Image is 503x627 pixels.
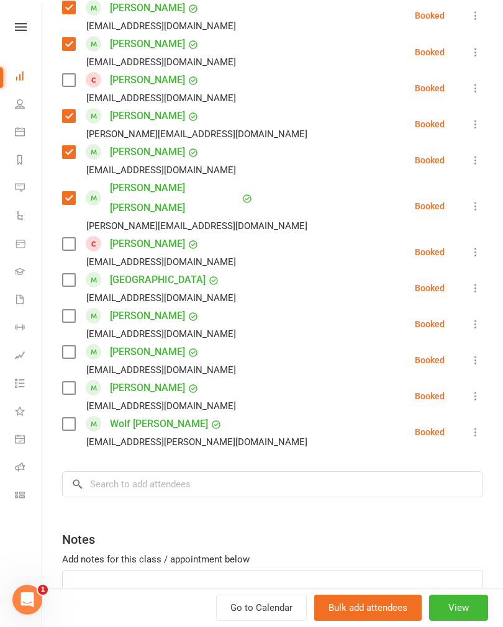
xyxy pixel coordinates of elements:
a: [PERSON_NAME] [110,70,185,90]
a: [PERSON_NAME] [110,142,185,162]
div: [EMAIL_ADDRESS][DOMAIN_NAME] [86,162,236,178]
a: Roll call kiosk mode [15,454,43,482]
div: [EMAIL_ADDRESS][DOMAIN_NAME] [86,54,236,70]
a: People [15,91,43,119]
a: Class kiosk mode [15,482,43,510]
div: [EMAIL_ADDRESS][DOMAIN_NAME] [86,362,236,378]
span: 1 [38,585,48,595]
div: [EMAIL_ADDRESS][DOMAIN_NAME] [86,254,236,270]
div: Booked [415,120,445,129]
a: [GEOGRAPHIC_DATA] [110,270,206,290]
a: Dashboard [15,63,43,91]
a: Calendar [15,119,43,147]
div: [PERSON_NAME][EMAIL_ADDRESS][DOMAIN_NAME] [86,218,307,234]
div: Booked [415,11,445,20]
a: Wolf [PERSON_NAME] [110,414,208,434]
a: [PERSON_NAME] [PERSON_NAME] [110,178,239,218]
div: Booked [415,156,445,165]
a: [PERSON_NAME] [110,234,185,254]
div: Booked [415,202,445,210]
a: [PERSON_NAME] [110,306,185,326]
a: What's New [15,399,43,426]
a: Product Sales [15,231,43,259]
iframe: Intercom live chat [12,585,42,615]
div: [PERSON_NAME][EMAIL_ADDRESS][DOMAIN_NAME] [86,126,307,142]
a: [PERSON_NAME] [110,106,185,126]
div: Add notes for this class / appointment below [62,552,483,567]
div: Booked [415,284,445,292]
div: [EMAIL_ADDRESS][PERSON_NAME][DOMAIN_NAME] [86,434,307,450]
div: [EMAIL_ADDRESS][DOMAIN_NAME] [86,326,236,342]
button: View [429,595,488,621]
div: Notes [62,531,95,548]
a: [PERSON_NAME] [110,342,185,362]
a: Assessments [15,343,43,371]
div: [EMAIL_ADDRESS][DOMAIN_NAME] [86,290,236,306]
div: Booked [415,84,445,92]
input: Search to add attendees [62,471,483,497]
a: Reports [15,147,43,175]
div: Booked [415,356,445,364]
div: [EMAIL_ADDRESS][DOMAIN_NAME] [86,18,236,34]
a: Go to Calendar [216,595,307,621]
div: Booked [415,248,445,256]
div: Booked [415,428,445,436]
div: [EMAIL_ADDRESS][DOMAIN_NAME] [86,90,236,106]
a: [PERSON_NAME] [110,34,185,54]
div: [EMAIL_ADDRESS][DOMAIN_NAME] [86,398,236,414]
div: Booked [415,320,445,328]
a: General attendance kiosk mode [15,426,43,454]
div: Booked [415,392,445,400]
div: Booked [415,48,445,56]
a: [PERSON_NAME] [110,378,185,398]
button: Bulk add attendees [314,595,422,621]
